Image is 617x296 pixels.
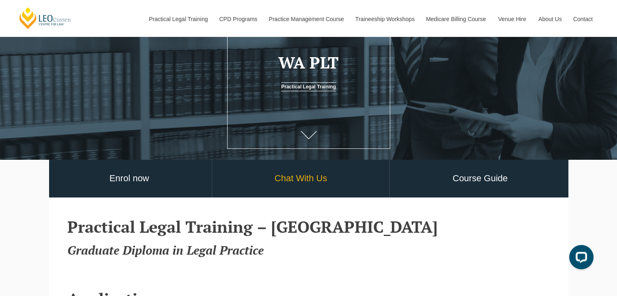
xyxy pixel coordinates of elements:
a: Venue Hire [492,2,532,36]
a: [PERSON_NAME] Centre for Law [18,6,72,30]
a: Practical Legal Training [281,82,336,91]
a: Medicare Billing Course [420,2,492,36]
a: CPD Programs [213,2,262,36]
a: Enrol now [47,160,212,197]
a: Practical Legal Training [143,2,213,36]
em: Graduate Diploma in Legal Practice [67,242,264,258]
a: Chat With Us [212,160,390,197]
a: Traineeship Workshops [349,2,420,36]
a: Contact [567,2,599,36]
h1: WA PLT [234,54,383,71]
a: Practice Management Course [263,2,349,36]
h2: Practical Legal Training – [GEOGRAPHIC_DATA] [67,218,550,236]
a: About Us [532,2,567,36]
a: Course Guide [390,160,570,197]
iframe: LiveChat chat widget [563,242,597,276]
